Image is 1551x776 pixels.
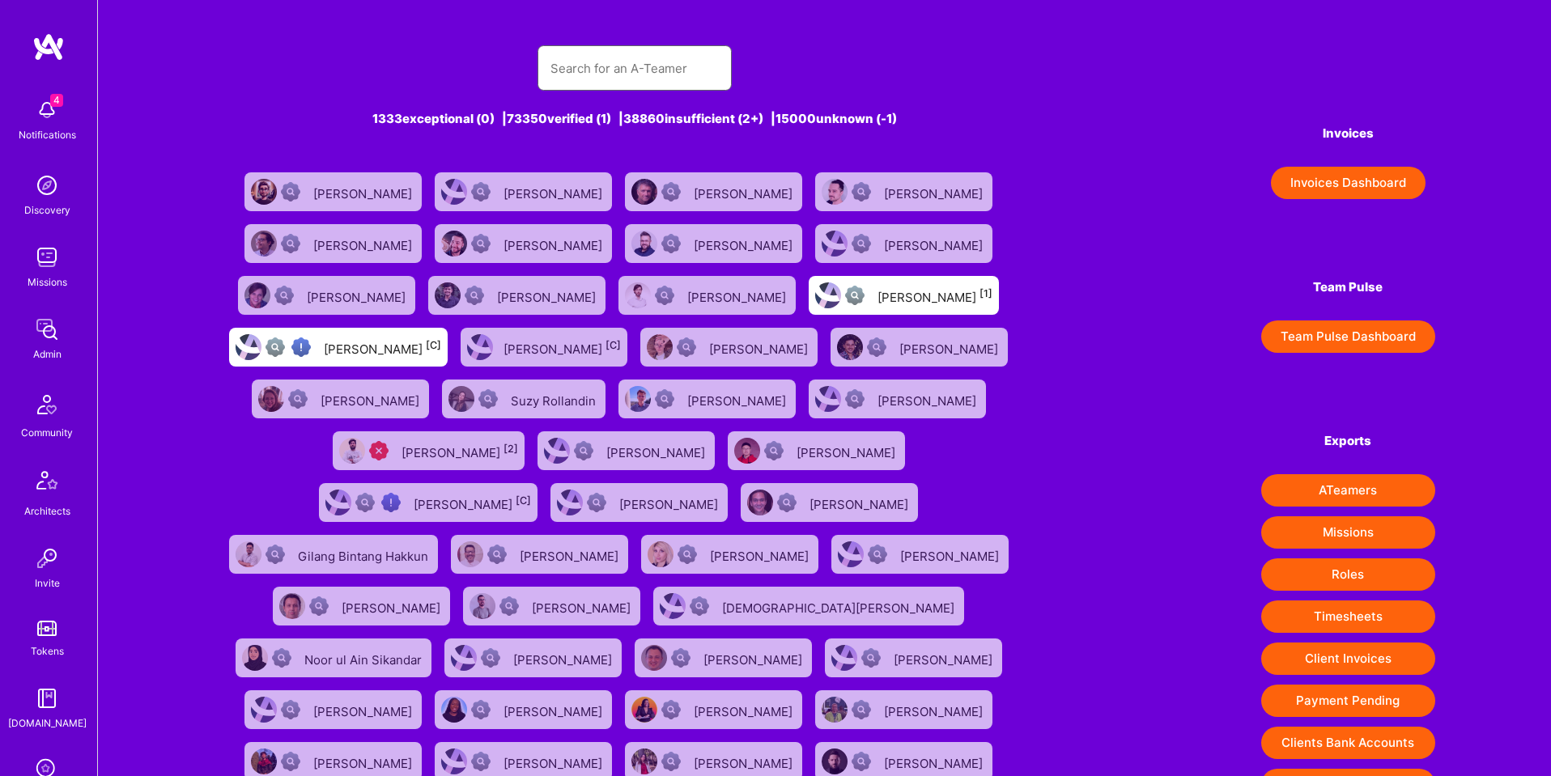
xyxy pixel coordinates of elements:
[631,231,657,257] img: User Avatar
[454,321,634,373] a: User Avatar[PERSON_NAME][C]
[422,269,612,321] a: User AvatarNot Scrubbed[PERSON_NAME]
[31,542,63,575] img: Invite
[313,751,415,772] div: [PERSON_NAME]
[238,684,428,736] a: User AvatarNot Scrubbed[PERSON_NAME]
[815,386,841,412] img: User Avatar
[32,32,65,61] img: logo
[694,181,796,202] div: [PERSON_NAME]
[531,425,721,477] a: User AvatarNot Scrubbed[PERSON_NAME]
[899,337,1001,358] div: [PERSON_NAME]
[694,233,796,254] div: [PERSON_NAME]
[1261,516,1435,549] button: Missions
[661,182,681,201] img: Not Scrubbed
[369,441,389,460] img: Unqualified
[852,752,871,771] img: Not Scrubbed
[877,285,992,306] div: [PERSON_NAME]
[35,575,60,592] div: Invite
[687,285,789,306] div: [PERSON_NAME]
[448,386,474,412] img: User Avatar
[236,541,261,567] img: User Avatar
[272,648,291,668] img: Not Scrubbed
[877,388,979,409] div: [PERSON_NAME]
[288,389,308,409] img: Not Scrubbed
[504,443,518,455] sup: [2]
[8,715,87,731] div: [DOMAIN_NAME]
[266,545,285,564] img: Not Scrubbed
[428,166,618,218] a: User AvatarNot Scrubbed[PERSON_NAME]
[721,425,911,477] a: User AvatarNot Scrubbed[PERSON_NAME]
[426,339,441,351] sup: [C]
[845,286,865,305] img: Not Scrubbed
[470,593,495,619] img: User Avatar
[244,282,270,308] img: User Avatar
[661,234,681,253] img: Not Scrubbed
[223,528,444,580] a: User AvatarNot ScrubbedGilang Bintang Hakkun
[690,596,709,616] img: Not Scrubbed
[504,337,621,358] div: [PERSON_NAME]
[313,233,415,254] div: [PERSON_NAME]
[694,751,796,772] div: [PERSON_NAME]
[868,545,887,564] img: Not Scrubbed
[355,493,375,512] img: Not fully vetted
[19,126,76,143] div: Notifications
[50,94,63,107] span: 4
[687,388,789,409] div: [PERSON_NAME]
[1261,320,1435,353] button: Team Pulse Dashboard
[809,684,999,736] a: User AvatarNot Scrubbed[PERSON_NAME]
[628,632,818,684] a: User AvatarNot Scrubbed[PERSON_NAME]
[281,700,300,719] img: Not Scrubbed
[428,684,618,736] a: User AvatarNot Scrubbed[PERSON_NAME]
[242,645,268,671] img: User Avatar
[861,648,881,668] img: Not Scrubbed
[281,234,300,253] img: Not Scrubbed
[321,388,423,409] div: [PERSON_NAME]
[606,440,708,461] div: [PERSON_NAME]
[647,334,673,360] img: User Avatar
[618,684,809,736] a: User AvatarNot Scrubbed[PERSON_NAME]
[37,621,57,636] img: tokens
[31,241,63,274] img: teamwork
[557,490,583,515] img: User Avatar
[661,700,681,719] img: Not Scrubbed
[251,748,277,774] img: User Avatar
[809,218,999,269] a: User AvatarNot Scrubbed[PERSON_NAME]
[845,389,865,409] img: Not Scrubbed
[884,181,986,202] div: [PERSON_NAME]
[634,321,824,373] a: User AvatarNot Scrubbed[PERSON_NAME]
[694,699,796,720] div: [PERSON_NAME]
[631,697,657,723] img: User Avatar
[304,647,425,668] div: Noor ul Ain Sikandar
[734,438,760,464] img: User Avatar
[1261,558,1435,591] button: Roles
[438,632,628,684] a: User AvatarNot Scrubbed[PERSON_NAME]
[435,282,461,308] img: User Avatar
[31,94,63,126] img: bell
[504,699,606,720] div: [PERSON_NAME]
[504,751,606,772] div: [PERSON_NAME]
[618,166,809,218] a: User AvatarNot Scrubbed[PERSON_NAME]
[274,286,294,305] img: Not Scrubbed
[428,218,618,269] a: User AvatarNot Scrubbed[PERSON_NAME]
[822,231,848,257] img: User Avatar
[809,492,911,513] div: [PERSON_NAME]
[499,596,519,616] img: Not Scrubbed
[1261,685,1435,717] button: Payment Pending
[313,699,415,720] div: [PERSON_NAME]
[587,493,606,512] img: Not Scrubbed
[1261,727,1435,759] button: Clients Bank Accounts
[1271,167,1426,199] button: Invoices Dashboard
[339,438,365,464] img: User Avatar
[298,544,431,565] div: Gilang Bintang Hakkun
[852,182,871,201] img: Not Scrubbed
[245,373,436,425] a: User AvatarNot Scrubbed[PERSON_NAME]
[402,440,518,461] div: [PERSON_NAME]
[478,389,498,409] img: Not Scrubbed
[457,541,483,567] img: User Avatar
[884,751,986,772] div: [PERSON_NAME]
[504,233,606,254] div: [PERSON_NAME]
[236,334,261,360] img: User Avatar
[451,645,477,671] img: User Avatar
[471,700,491,719] img: Not Scrubbed
[822,179,848,205] img: User Avatar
